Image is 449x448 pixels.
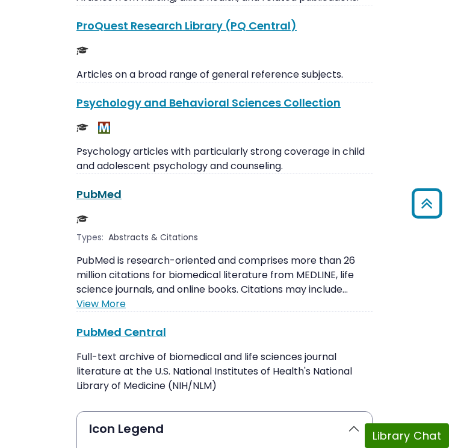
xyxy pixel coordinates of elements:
img: Scholarly or Peer Reviewed [76,45,88,57]
button: Library Chat [365,423,449,448]
img: Scholarly or Peer Reviewed [76,122,88,134]
div: Abstracts & Citations [108,231,200,244]
a: View More [76,297,126,311]
p: PubMed is research-oriented and comprises more than 26 million citations for biomedical literatur... [76,254,373,297]
p: Full-text archive of biomedical and life sciences journal literature at the U.S. National Institu... [76,350,373,393]
a: ProQuest Research Library (PQ Central) [76,18,297,33]
a: Back to Top [407,194,446,214]
span: Types: [76,231,104,244]
p: Articles on a broad range of general reference subjects. [76,67,373,82]
p: Psychology articles with particularly strong coverage in child and adolescent psychology and coun... [76,145,373,173]
a: PubMed [76,187,122,202]
img: Scholarly or Peer Reviewed [76,213,88,225]
button: Icon Legend [77,412,372,446]
a: PubMed Central [76,325,166,340]
a: Psychology and Behavioral Sciences Collection [76,95,341,110]
img: MeL (Michigan electronic Library) [98,122,110,134]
